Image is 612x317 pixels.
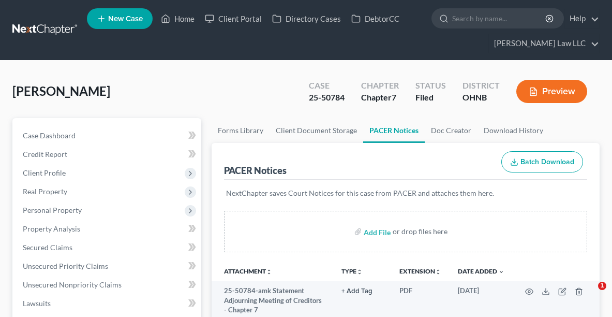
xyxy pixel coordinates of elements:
[477,118,549,143] a: Download History
[23,168,66,177] span: Client Profile
[415,80,446,92] div: Status
[393,226,447,237] div: or drop files here
[200,9,267,28] a: Client Portal
[356,269,363,275] i: unfold_more
[520,157,574,166] span: Batch Download
[23,131,76,140] span: Case Dashboard
[23,299,51,308] span: Lawsuits
[498,269,504,275] i: expand_more
[458,267,504,275] a: Date Added expand_more
[12,83,110,98] span: [PERSON_NAME]
[14,238,201,257] a: Secured Claims
[425,118,477,143] a: Doc Creator
[361,92,399,104] div: Chapter
[23,262,108,270] span: Unsecured Priority Claims
[23,206,82,214] span: Personal Property
[341,268,363,275] button: TYPEunfold_more
[399,267,441,275] a: Extensionunfold_more
[14,294,201,313] a: Lawsuits
[435,269,441,275] i: unfold_more
[270,118,363,143] a: Client Document Storage
[577,282,602,307] iframe: Intercom live chat
[309,92,345,104] div: 25-50784
[346,9,405,28] a: DebtorCC
[23,280,122,289] span: Unsecured Nonpriority Claims
[224,267,272,275] a: Attachmentunfold_more
[14,276,201,294] a: Unsecured Nonpriority Claims
[341,288,372,295] button: + Add Tag
[489,34,599,53] a: [PERSON_NAME] Law LLC
[14,220,201,238] a: Property Analysis
[516,80,587,103] button: Preview
[23,187,67,196] span: Real Property
[564,9,599,28] a: Help
[462,92,500,104] div: OHNB
[14,145,201,164] a: Credit Report
[23,224,80,233] span: Property Analysis
[462,80,500,92] div: District
[226,188,585,198] p: NextChapter saves Court Notices for this case from PACER and attaches them here.
[14,126,201,145] a: Case Dashboard
[212,118,270,143] a: Forms Library
[392,92,396,102] span: 7
[415,92,446,104] div: Filed
[341,286,383,296] a: + Add Tag
[14,257,201,276] a: Unsecured Priority Claims
[361,80,399,92] div: Chapter
[267,9,346,28] a: Directory Cases
[23,150,67,159] span: Credit Report
[266,269,272,275] i: unfold_more
[363,118,425,143] a: PACER Notices
[23,243,72,252] span: Secured Claims
[598,282,606,290] span: 1
[501,151,583,173] button: Batch Download
[108,15,143,23] span: New Case
[224,164,287,177] div: PACER Notices
[452,9,547,28] input: Search by name...
[309,80,345,92] div: Case
[156,9,200,28] a: Home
